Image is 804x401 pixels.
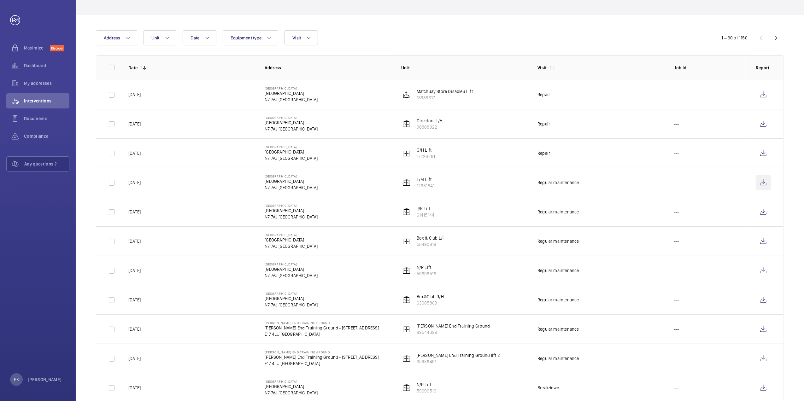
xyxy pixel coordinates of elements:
[265,233,318,237] p: [GEOGRAPHIC_DATA]
[265,390,318,396] p: N7 7AJ [GEOGRAPHIC_DATA]
[417,300,444,306] p: 63085883
[14,376,19,383] p: PK
[265,155,318,161] p: N7 7AJ [GEOGRAPHIC_DATA]
[128,297,141,303] p: [DATE]
[674,267,679,274] p: ---
[265,302,318,308] p: N7 7AJ [GEOGRAPHIC_DATA]
[417,388,436,394] p: 59696516
[265,116,318,119] p: [GEOGRAPHIC_DATA]
[265,380,318,383] p: [GEOGRAPHIC_DATA]
[537,267,579,274] div: Regular maintenance
[417,270,436,277] p: 59696516
[417,212,434,218] p: 61415144
[265,145,318,149] p: [GEOGRAPHIC_DATA]
[144,30,176,45] button: Unit
[417,118,443,124] p: Directors L/H
[128,355,141,362] p: [DATE]
[24,62,69,69] span: Dashboard
[265,292,318,295] p: [GEOGRAPHIC_DATA]
[417,381,436,388] p: N/P Lift
[674,238,679,244] p: ---
[265,90,318,96] p: [GEOGRAPHIC_DATA]
[403,267,410,274] img: elevator.svg
[721,35,748,41] div: 1 – 30 of 1150
[128,209,141,215] p: [DATE]
[417,241,446,247] p: 58490816
[231,35,262,40] span: Equipment type
[265,331,379,337] p: E17 4LU [GEOGRAPHIC_DATA]
[417,124,443,130] p: 90808922
[403,237,410,245] img: elevator.svg
[183,30,216,45] button: Date
[403,208,410,216] img: elevator.svg
[417,323,490,329] p: [PERSON_NAME] End Training Ground
[265,207,318,214] p: [GEOGRAPHIC_DATA]
[674,91,679,98] p: ---
[417,183,434,189] p: 12681841
[50,45,64,51] span: Discover
[537,209,579,215] div: Regular maintenance
[674,121,679,127] p: ---
[24,115,69,122] span: Documents
[265,354,379,360] p: [PERSON_NAME] End Training Ground - [STREET_ADDRESS]
[24,80,69,86] span: My addresses
[128,179,141,186] p: [DATE]
[417,329,490,335] p: 89544399
[24,45,50,51] span: Maximize
[292,35,301,40] span: Visit
[265,204,318,207] p: [GEOGRAPHIC_DATA]
[537,150,550,156] div: Repair
[674,385,679,391] p: ---
[537,91,550,98] div: Repair
[265,383,318,390] p: [GEOGRAPHIC_DATA]
[265,360,379,367] p: E17 4LU [GEOGRAPHIC_DATA]
[265,321,379,325] p: [PERSON_NAME] End Training Ground
[403,325,410,333] img: elevator.svg
[24,161,69,167] span: Any questions ?
[265,325,379,331] p: [PERSON_NAME] End Training Ground - [STREET_ADDRESS]
[417,153,435,160] p: 17226281
[537,297,579,303] div: Regular maintenance
[403,91,410,98] img: platform_lift.svg
[403,296,410,304] img: elevator.svg
[674,297,679,303] p: ---
[417,147,435,153] p: G/H Lift
[128,65,138,71] p: Date
[265,174,318,178] p: [GEOGRAPHIC_DATA]
[403,120,410,128] img: elevator.svg
[674,326,679,332] p: ---
[265,214,318,220] p: N7 7AJ [GEOGRAPHIC_DATA]
[537,238,579,244] div: Regular maintenance
[537,385,560,391] div: Breakdown
[24,98,69,104] span: Interventions
[537,179,579,186] div: Regular maintenance
[28,376,62,383] p: [PERSON_NAME]
[403,179,410,186] img: elevator.svg
[128,385,141,391] p: [DATE]
[417,358,500,365] p: 35986491
[128,121,141,127] p: [DATE]
[403,384,410,392] img: elevator.svg
[128,267,141,274] p: [DATE]
[417,264,436,270] p: N/P Lift
[128,238,141,244] p: [DATE]
[417,88,473,95] p: Matchday Store Disabled Lift
[151,35,160,40] span: Unit
[674,179,679,186] p: ---
[756,65,771,71] p: Report
[674,355,679,362] p: ---
[417,352,500,358] p: [PERSON_NAME] End Training Ground lift 2
[265,266,318,272] p: [GEOGRAPHIC_DATA]
[265,237,318,243] p: [GEOGRAPHIC_DATA]
[265,262,318,266] p: [GEOGRAPHIC_DATA]
[223,30,279,45] button: Equipment type
[265,350,379,354] p: [PERSON_NAME] End Training Ground
[128,326,141,332] p: [DATE]
[674,65,746,71] p: Job Id
[128,91,141,98] p: [DATE]
[537,326,579,332] div: Regular maintenance
[417,95,473,101] p: 18939317
[285,30,318,45] button: Visit
[537,121,550,127] div: Repair
[417,293,444,300] p: Box&Club R/H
